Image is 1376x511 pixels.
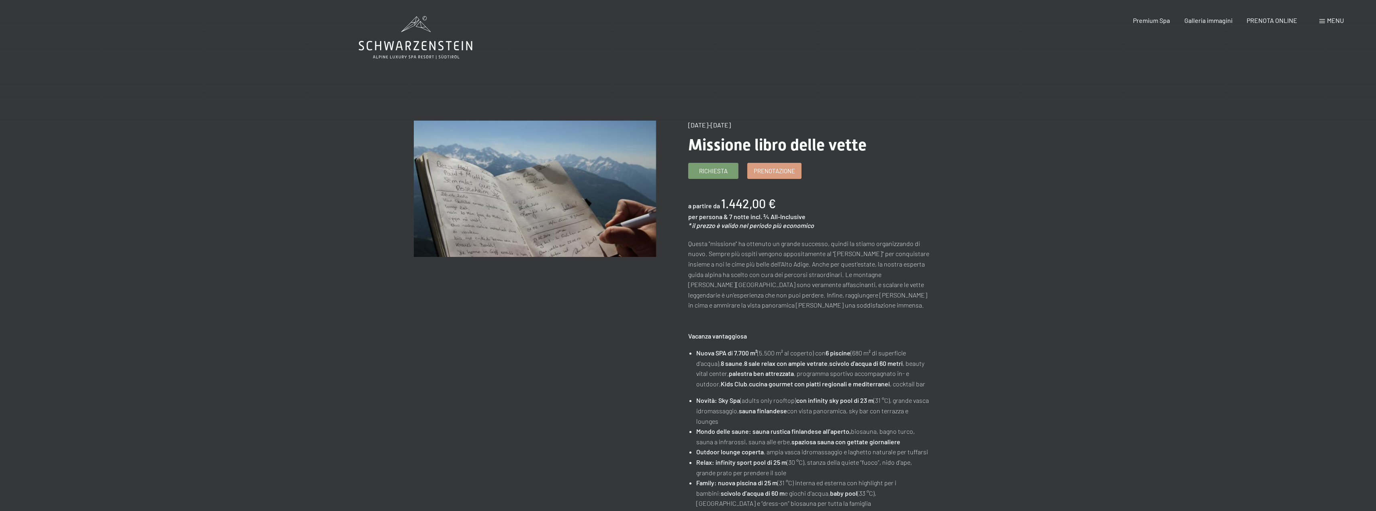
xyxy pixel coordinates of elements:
[742,448,764,456] strong: coperta
[688,222,814,229] em: * il prezzo è valido nel periodo più economico
[721,359,742,367] strong: 8 saune
[688,121,731,129] span: [DATE]-[DATE]
[699,167,728,175] span: Richiesta
[696,349,757,357] strong: Nuova SPA di 7.700 m²
[688,202,720,209] span: a partire da
[1184,16,1233,24] a: Galleria immagini
[729,213,749,220] span: 7 notte
[749,380,890,388] strong: cucina gourmet con piatti regionali e mediterranei
[696,447,930,457] li: , ampia vasca idromassaggio e laghetto naturale per tuffarsi
[721,196,776,211] b: 1.442,00 €
[829,359,903,367] strong: scivolo d'acqua di 60 metri
[696,396,740,404] strong: Novità: Sky Spa
[754,167,795,175] span: Prenotazione
[739,407,787,415] strong: sauna finlandese
[721,489,785,497] strong: scivolo d’acqua di 60 m
[696,479,777,486] strong: Family: nuova piscina di 25 m
[414,121,656,257] img: Missione libro delle vette
[696,478,930,509] li: (31 °C) interna ed esterna con highlight per i bambini: e giochi d'acqua, (33 °C), [GEOGRAPHIC_DA...
[729,369,794,377] strong: palestra ben attrezzata
[1327,16,1344,24] span: Menu
[748,163,801,179] a: Prenotazione
[696,395,930,426] li: (adults only rooftop) (31 °C), grande vasca idromassaggio, con vista panoramica, sky bar con terr...
[688,135,867,154] span: Missione libro delle vette
[830,489,857,497] strong: baby pool
[791,438,900,445] strong: spaziosa sauna con gettate giornaliere
[721,380,747,388] strong: Kids Club
[696,427,851,435] strong: Mondo delle saune: sauna rustica finlandese all’aperto,
[744,359,828,367] strong: 8 sale relax con ampie vetrate
[826,349,851,357] strong: 6 piscine
[689,163,738,179] a: Richiesta
[750,213,806,220] span: incl. ¾ All-Inclusive
[688,213,728,220] span: per persona &
[1247,16,1297,24] a: PRENOTA ONLINE
[696,426,930,447] li: biosauna, bagno turco, sauna a infrarossi, sauna alle erbe,
[696,348,930,389] li: (5.500 m² al coperto) con (680 m² di superficie d'acqua), , , , beauty vital center, , programma ...
[688,332,747,340] strong: Vacanza vantaggiosa
[696,458,787,466] strong: Relax: infinity sport pool di 25 m
[1133,16,1170,24] a: Premium Spa
[688,238,930,310] p: Questa "missione" ha ottenuto un grande successo, quindi la stiamo organizzando di nuovo. Sempre ...
[796,396,873,404] strong: con infinity sky pool di 23 m
[696,448,740,456] strong: Outdoor lounge
[696,457,930,478] li: (30 °C), stanza della quiete “fuoco”, nido d'ape, grande prato per prendere il sole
